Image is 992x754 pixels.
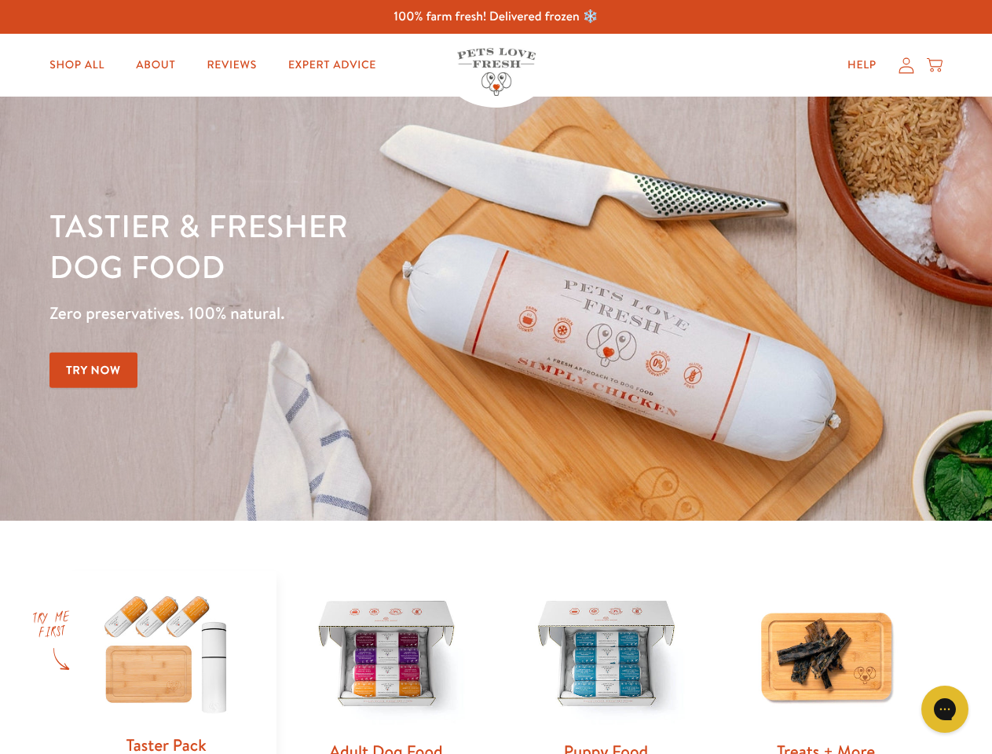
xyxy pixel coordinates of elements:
[37,49,117,81] a: Shop All
[194,49,269,81] a: Reviews
[49,205,645,287] h1: Tastier & fresher dog food
[913,680,976,738] iframe: Gorgias live chat messenger
[276,49,389,81] a: Expert Advice
[835,49,889,81] a: Help
[123,49,188,81] a: About
[49,299,645,328] p: Zero preservatives. 100% natural.
[457,48,536,96] img: Pets Love Fresh
[49,353,137,388] a: Try Now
